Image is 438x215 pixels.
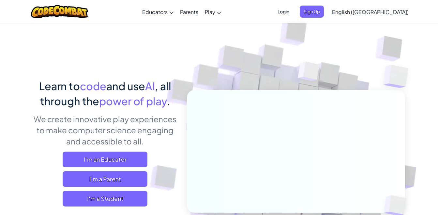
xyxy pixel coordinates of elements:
[329,3,412,21] a: English ([GEOGRAPHIC_DATA])
[285,49,332,97] img: Overlap cubes
[33,113,177,147] p: We create innovative play experiences to make computer science engaging and accessible to all.
[139,3,177,21] a: Educators
[167,94,170,107] span: .
[202,3,224,21] a: Play
[106,79,145,92] span: and use
[300,6,324,18] button: Sign Up
[63,171,147,187] a: I'm a Parent
[177,3,202,21] a: Parents
[63,152,147,167] a: I'm an Educator
[205,8,215,15] span: Play
[332,8,409,15] span: English ([GEOGRAPHIC_DATA])
[63,191,147,207] button: I'm a Student
[370,49,427,104] img: Overlap cubes
[39,79,80,92] span: Learn to
[31,5,88,18] img: CodeCombat logo
[274,6,293,18] button: Login
[142,8,168,15] span: Educators
[99,94,167,107] span: power of play
[145,79,155,92] span: AI
[80,79,106,92] span: code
